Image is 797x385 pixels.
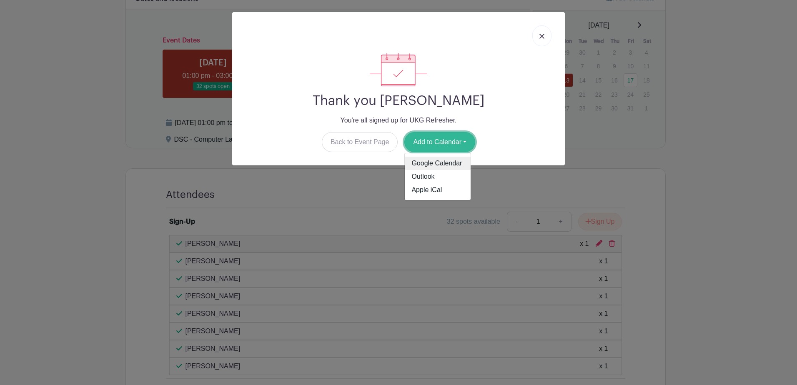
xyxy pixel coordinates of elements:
[370,53,427,86] img: signup_complete-c468d5dda3e2740ee63a24cb0ba0d3ce5d8a4ecd24259e683200fb1569d990c8.svg
[405,157,471,170] a: Google Calendar
[239,93,558,109] h2: Thank you [PERSON_NAME]
[404,132,475,152] button: Add to Calendar
[322,132,398,152] a: Back to Event Page
[239,115,558,125] p: You're all signed up for UKG Refresher.
[539,34,544,39] img: close_button-5f87c8562297e5c2d7936805f587ecaba9071eb48480494691a3f1689db116b3.svg
[405,170,471,183] a: Outlook
[405,183,471,197] a: Apple iCal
